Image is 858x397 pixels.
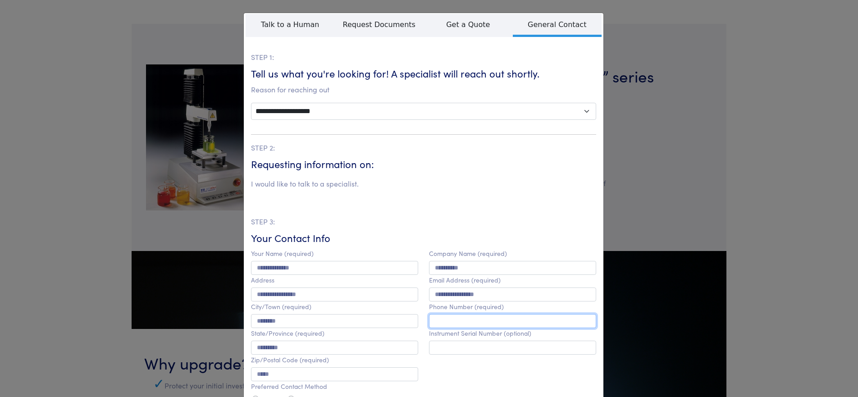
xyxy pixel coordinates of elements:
[251,276,274,284] label: Address
[251,178,359,190] li: I would like to talk to a specialist.
[251,67,596,81] h6: Tell us what you're looking for! A specialist will reach out shortly.
[251,356,329,364] label: Zip/Postal Code (required)
[251,51,596,63] p: STEP 1:
[424,14,513,35] span: Get a Quote
[251,303,311,310] label: City/Town (required)
[251,84,596,96] p: Reason for reaching out
[429,303,504,310] label: Phone Number (required)
[251,231,596,245] h6: Your Contact Info
[251,157,596,171] h6: Requesting information on:
[429,276,501,284] label: Email Address (required)
[251,250,314,257] label: Your Name (required)
[513,14,602,37] span: General Contact
[251,142,596,154] p: STEP 2:
[246,14,335,35] span: Talk to a Human
[429,250,507,257] label: Company Name (required)
[251,329,324,337] label: State/Province (required)
[335,14,424,35] span: Request Documents
[251,383,327,390] label: Preferred Contact Method
[251,216,596,228] p: STEP 3:
[429,329,531,337] label: Instrument Serial Number (optional)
